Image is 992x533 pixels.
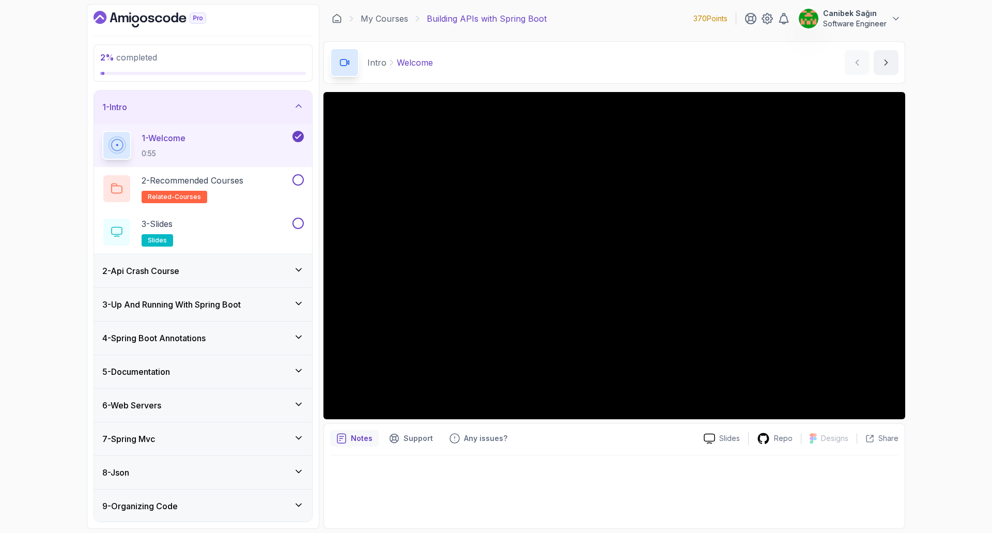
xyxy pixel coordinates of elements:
p: 0:55 [142,148,185,159]
span: slides [148,236,167,245]
p: Software Engineer [823,19,887,29]
p: Designs [821,433,848,444]
button: 7-Spring Mvc [94,422,312,455]
button: previous content [845,50,870,75]
button: user profile imageCanibek SağınSoftware Engineer [798,8,901,29]
button: 2-Api Crash Course [94,254,312,287]
p: 3 - Slides [142,218,173,230]
a: Dashboard [94,11,230,27]
button: 1-Intro [94,90,312,124]
button: 9-Organizing Code [94,490,312,523]
h3: 1 - Intro [102,101,127,113]
iframe: chat widget [928,468,992,517]
button: 5-Documentation [94,355,312,388]
button: next content [874,50,898,75]
a: My Courses [361,12,408,25]
button: 6-Web Servers [94,389,312,422]
button: Support button [383,430,439,447]
button: 3-Slidesslides [102,218,304,247]
button: notes button [330,430,379,447]
p: 370 Points [693,13,727,24]
a: Dashboard [332,13,342,24]
h3: 6 - Web Servers [102,399,161,412]
p: Building APIs with Spring Boot [427,12,547,25]
p: Intro [367,56,386,69]
span: related-courses [148,193,201,201]
p: Notes [351,433,373,444]
h3: 7 - Spring Mvc [102,433,155,445]
button: 8-Json [94,456,312,489]
button: Share [857,433,898,444]
button: 3-Up And Running With Spring Boot [94,288,312,321]
p: 2 - Recommended Courses [142,174,243,187]
img: user profile image [799,9,818,28]
button: 4-Spring Boot Annotations [94,322,312,355]
span: completed [100,52,157,63]
p: 1 - Welcome [142,132,185,144]
p: Any issues? [464,433,507,444]
h3: 2 - Api Crash Course [102,265,179,277]
h3: 5 - Documentation [102,366,170,378]
h3: 9 - Organizing Code [102,500,178,512]
h3: 4 - Spring Boot Annotations [102,332,206,344]
p: Repo [774,433,793,444]
button: 2-Recommended Coursesrelated-courses [102,174,304,203]
p: Slides [719,433,740,444]
a: Slides [695,433,748,444]
button: Feedback button [443,430,514,447]
button: 1-Welcome0:55 [102,131,304,160]
p: Welcome [397,56,433,69]
p: Canibek Sağın [823,8,887,19]
iframe: 1 - Hi [323,92,905,419]
span: 2 % [100,52,114,63]
h3: 3 - Up And Running With Spring Boot [102,298,241,311]
p: Support [404,433,433,444]
a: Repo [749,432,801,445]
p: Share [878,433,898,444]
h3: 8 - Json [102,466,129,479]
